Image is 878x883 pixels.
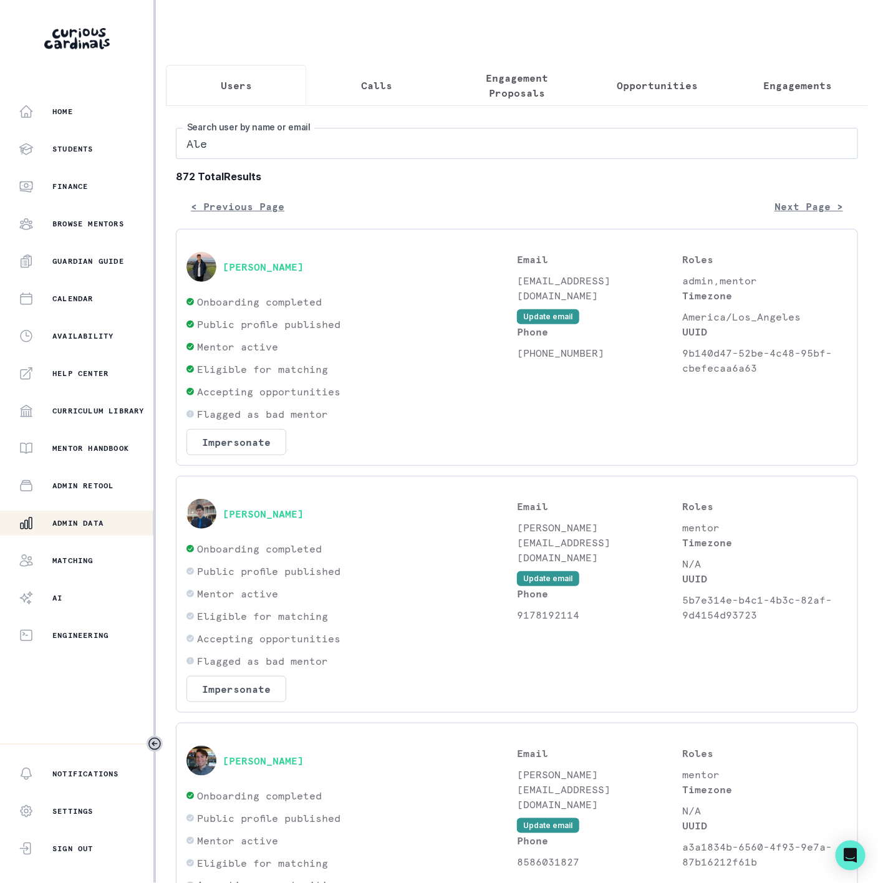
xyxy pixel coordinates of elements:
[176,194,299,219] button: < Previous Page
[197,294,322,309] p: Onboarding completed
[517,818,579,833] button: Update email
[682,592,847,622] p: 5b7e314e-b4c1-4b3c-82af-9d4154d93723
[197,407,328,422] p: Flagged as bad mentor
[682,324,847,339] p: UUID
[197,384,340,399] p: Accepting opportunities
[52,593,62,603] p: AI
[517,833,682,848] p: Phone
[682,571,847,586] p: UUID
[223,755,304,767] button: [PERSON_NAME]
[197,609,328,624] p: Eligible for matching
[682,345,847,375] p: 9b140d47-52be-4c48-95bf-cbefecaa6a63
[682,288,847,303] p: Timezone
[221,78,252,93] p: Users
[52,144,94,154] p: Students
[682,273,847,288] p: admin,mentor
[682,252,847,267] p: Roles
[197,564,340,579] p: Public profile published
[197,586,278,601] p: Mentor active
[760,194,858,219] button: Next Page >
[176,169,858,184] b: 872 Total Results
[682,767,847,782] p: mentor
[682,839,847,869] p: a3a1834b-6560-4f93-9e7a-87b16212f61b
[517,586,682,601] p: Phone
[52,107,73,117] p: Home
[197,362,328,377] p: Eligible for matching
[517,854,682,869] p: 8586031827
[197,541,322,556] p: Onboarding completed
[682,818,847,833] p: UUID
[52,844,94,854] p: Sign Out
[361,78,392,93] p: Calls
[44,28,110,49] img: Curious Cardinals Logo
[682,309,847,324] p: America/Los_Angeles
[197,317,340,332] p: Public profile published
[52,630,109,640] p: Engineering
[52,518,104,528] p: Admin Data
[52,481,113,491] p: Admin Retool
[517,309,579,324] button: Update email
[147,736,163,752] button: Toggle sidebar
[186,429,286,455] button: Impersonate
[682,803,847,818] p: N/A
[682,499,847,514] p: Roles
[682,535,847,550] p: Timezone
[52,181,88,191] p: Finance
[517,767,682,812] p: [PERSON_NAME][EMAIL_ADDRESS][DOMAIN_NAME]
[517,607,682,622] p: 9178192114
[52,806,94,816] p: Settings
[197,339,278,354] p: Mentor active
[763,78,832,93] p: Engagements
[52,443,129,453] p: Mentor Handbook
[517,273,682,303] p: [EMAIL_ADDRESS][DOMAIN_NAME]
[52,769,119,779] p: Notifications
[517,252,682,267] p: Email
[682,782,847,797] p: Timezone
[517,571,579,586] button: Update email
[197,654,328,668] p: Flagged as bad mentor
[197,833,278,848] p: Mentor active
[517,499,682,514] p: Email
[517,324,682,339] p: Phone
[682,556,847,571] p: N/A
[517,746,682,761] p: Email
[52,369,109,379] p: Help Center
[457,70,576,100] p: Engagement Proposals
[517,345,682,360] p: [PHONE_NUMBER]
[223,261,304,273] button: [PERSON_NAME]
[52,256,124,266] p: Guardian Guide
[517,520,682,565] p: [PERSON_NAME][EMAIL_ADDRESS][DOMAIN_NAME]
[682,520,847,535] p: mentor
[836,841,866,871] div: Open Intercom Messenger
[52,556,94,566] p: Matching
[197,788,322,803] p: Onboarding completed
[52,219,124,229] p: Browse Mentors
[682,746,847,761] p: Roles
[186,676,286,702] button: Impersonate
[197,631,340,646] p: Accepting opportunities
[617,78,698,93] p: Opportunities
[52,331,113,341] p: Availability
[52,406,145,416] p: Curriculum Library
[223,508,304,520] button: [PERSON_NAME]
[52,294,94,304] p: Calendar
[197,856,328,871] p: Eligible for matching
[197,811,340,826] p: Public profile published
